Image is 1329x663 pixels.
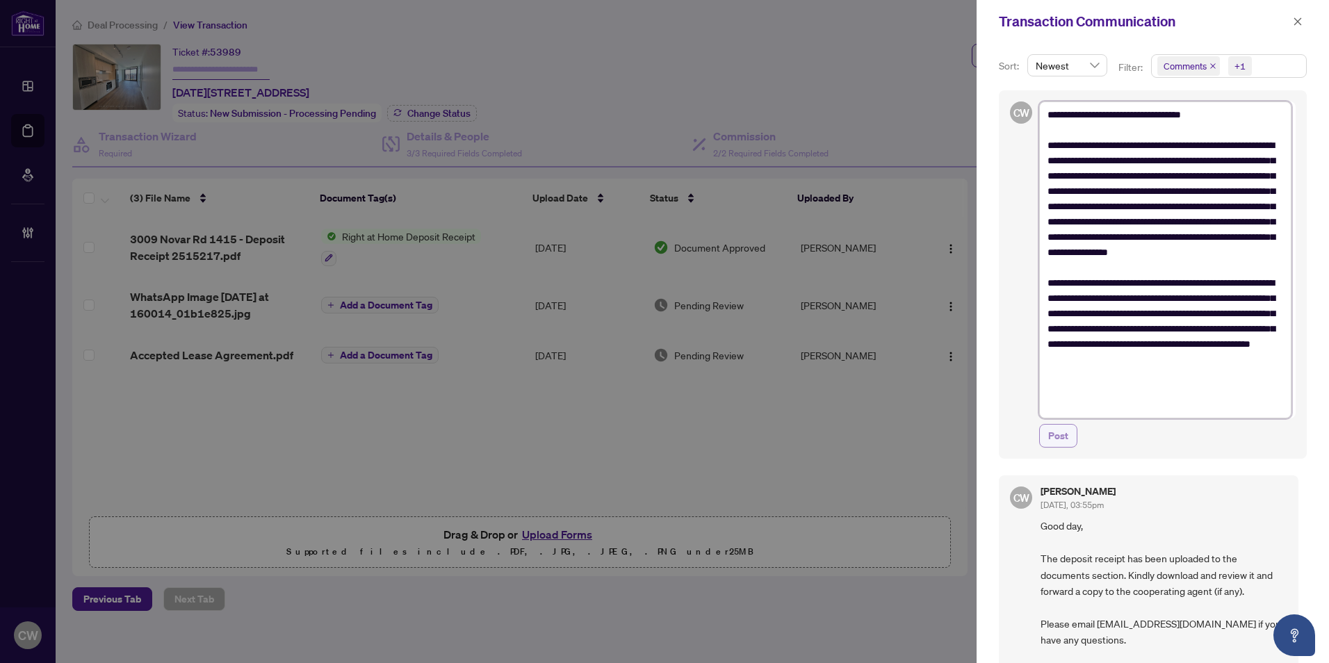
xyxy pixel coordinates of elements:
p: Filter: [1118,60,1145,75]
span: Comments [1164,59,1207,73]
span: Newest [1036,55,1099,76]
span: CW [1013,490,1029,506]
span: Comments [1157,56,1220,76]
span: close [1293,17,1303,26]
div: Transaction Communication [999,11,1289,32]
span: CW [1013,105,1029,121]
h5: [PERSON_NAME] [1041,486,1116,496]
div: +1 [1234,59,1246,73]
span: [DATE], 03:55pm [1041,500,1104,510]
p: Sort: [999,58,1022,74]
span: Post [1048,425,1068,447]
button: Post [1039,424,1077,448]
button: Open asap [1273,614,1315,656]
span: close [1209,63,1216,69]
